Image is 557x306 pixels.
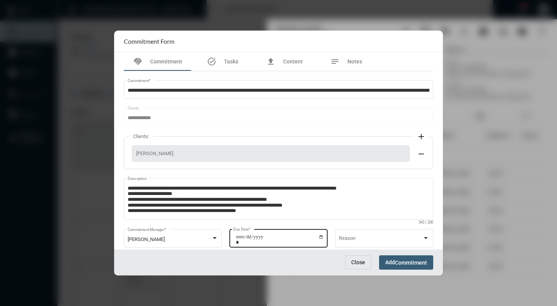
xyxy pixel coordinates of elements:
span: Commitment [395,260,427,266]
mat-icon: task_alt [207,57,216,66]
mat-icon: notes [330,57,340,66]
button: AddCommitment [379,255,433,270]
span: Add [385,259,427,265]
h2: Commitment Form [124,38,174,45]
mat-icon: file_upload [266,57,275,66]
span: Close [351,259,365,265]
span: Commitment [150,58,182,65]
mat-hint: 343 / 200 [419,221,433,225]
button: Close [345,255,371,269]
mat-icon: handshake [133,57,142,66]
mat-icon: remove [417,149,426,159]
span: Notes [347,58,362,65]
label: Clients: [129,133,153,139]
span: [PERSON_NAME] [136,150,405,156]
mat-icon: add [417,132,426,141]
span: Tasks [224,58,238,65]
span: [PERSON_NAME] [128,236,165,242]
span: Content [283,58,303,65]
